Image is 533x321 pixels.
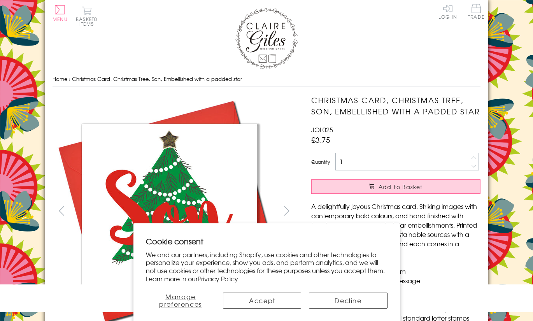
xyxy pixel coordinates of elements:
img: Claire Giles Greetings Cards [235,8,298,69]
a: Log In [438,4,457,19]
span: Menu [53,16,68,23]
button: Manage preferences [146,293,215,309]
button: Decline [309,293,387,309]
nav: breadcrumbs [53,71,480,87]
p: We and our partners, including Shopify, use cookies and other technologies to personalize your ex... [146,251,387,283]
span: JOL025 [311,125,333,134]
span: £3.75 [311,134,330,145]
a: Trade [468,4,484,21]
span: Christmas Card, Christmas Tree, Son, Embellished with a padded star [72,75,242,82]
button: Menu [53,5,68,21]
p: A delightfully joyous Christmas card. Striking images with contemporary bold colours, and hand fi... [311,202,480,258]
h1: Christmas Card, Christmas Tree, Son, Embellished with a padded star [311,95,480,117]
span: › [69,75,70,82]
span: Add to Basket [379,183,423,191]
span: Manage preferences [159,292,202,309]
button: Accept [223,293,301,309]
button: Add to Basket [311,179,480,194]
label: Quantity [311,158,330,165]
span: 0 items [79,16,97,27]
h2: Cookie consent [146,236,387,247]
button: Basket0 items [76,6,97,26]
button: next [278,202,296,219]
button: prev [53,202,70,219]
a: Privacy Policy [198,274,238,283]
span: Trade [468,4,484,19]
a: Home [53,75,67,82]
